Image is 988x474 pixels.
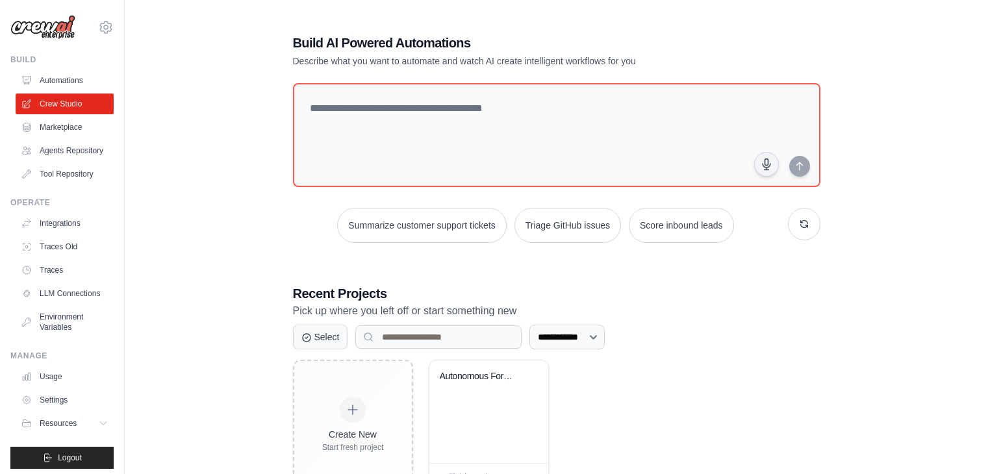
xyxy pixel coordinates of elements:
button: Summarize customer support tickets [337,208,506,243]
a: Crew Studio [16,94,114,114]
a: Settings [16,390,114,410]
p: Pick up where you left off or start something new [293,303,820,319]
span: Logout [58,453,82,463]
button: Get new suggestions [788,208,820,240]
a: Tool Repository [16,164,114,184]
div: Start fresh project [322,442,384,453]
div: Manage [10,351,114,361]
button: Logout [10,447,114,469]
span: Resources [40,418,77,429]
a: Agents Repository [16,140,114,161]
p: Describe what you want to automate and watch AI create intelligent workflows for you [293,55,729,68]
div: Operate [10,197,114,208]
a: Marketplace [16,117,114,138]
div: Build [10,55,114,65]
button: Resources [16,413,114,434]
img: Logo [10,15,75,40]
h3: Recent Projects [293,284,820,303]
a: Integrations [16,213,114,234]
a: LLM Connections [16,283,114,304]
a: Usage [16,366,114,387]
a: Traces Old [16,236,114,257]
button: Select [293,325,348,349]
a: Environment Variables [16,306,114,338]
button: Score inbound leads [629,208,734,243]
a: Automations [16,70,114,91]
div: Autonomous Forex Trading System [440,371,518,382]
h1: Build AI Powered Automations [293,34,729,52]
button: Triage GitHub issues [514,208,621,243]
a: Traces [16,260,114,281]
button: Click to speak your automation idea [754,152,779,177]
div: Create New [322,428,384,441]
